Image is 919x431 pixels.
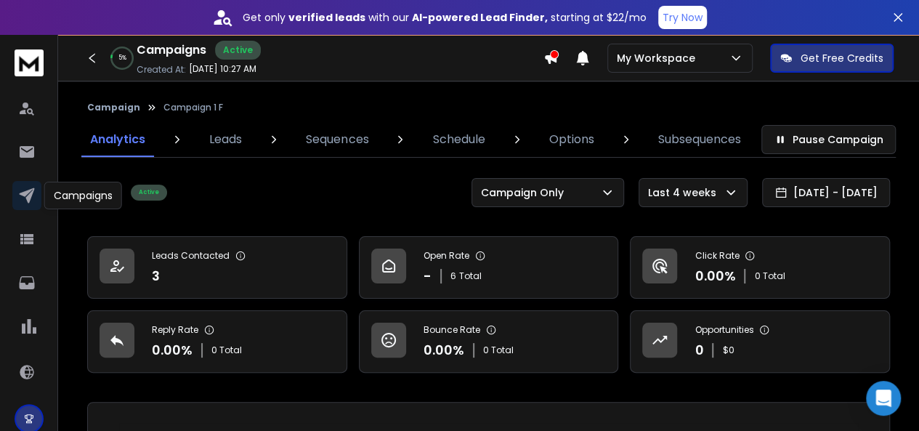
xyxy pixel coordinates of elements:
p: Try Now [663,10,703,25]
strong: verified leads [288,10,365,25]
p: Campaign 1 F [163,102,223,113]
p: 0.00 % [695,266,735,286]
a: Open Rate-6Total [359,236,619,299]
p: Subsequences [658,131,741,148]
p: Last 4 weeks [648,185,722,200]
p: 0 Total [754,270,785,282]
p: Open Rate [424,250,469,262]
p: Leads [209,131,242,148]
p: - [424,266,432,286]
a: Leads [201,122,251,157]
p: Bounce Rate [424,324,480,336]
p: My Workspace [617,51,701,65]
strong: AI-powered Lead Finder, [412,10,548,25]
div: Active [215,41,261,60]
button: Pause Campaign [761,125,896,154]
a: Bounce Rate0.00%0 Total [359,310,619,373]
a: Sequences [297,122,377,157]
p: Opportunities [695,324,753,336]
a: Schedule [424,122,494,157]
div: Active [131,185,167,201]
p: Click Rate [695,250,739,262]
span: 6 [450,270,456,282]
a: Click Rate0.00%0 Total [630,236,890,299]
p: Get Free Credits [801,51,883,65]
p: Leads Contacted [152,250,230,262]
p: 0 Total [483,345,514,356]
div: Campaigns [44,182,122,209]
div: Open Intercom Messenger [866,381,901,416]
a: Options [541,122,603,157]
button: Try Now [658,6,707,29]
button: Get Free Credits [770,44,894,73]
p: Schedule [433,131,485,148]
a: Analytics [81,122,154,157]
p: 5 % [118,54,126,63]
p: [DATE] 10:27 AM [189,63,256,75]
a: Reply Rate0.00%0 Total [87,310,347,373]
button: [DATE] - [DATE] [762,178,890,207]
p: Sequences [306,131,368,148]
p: 0.00 % [152,340,193,360]
a: Opportunities0$0 [630,310,890,373]
a: Subsequences [649,122,750,157]
p: Campaign Only [481,185,570,200]
h1: Campaigns [137,41,206,59]
p: Analytics [90,131,145,148]
p: 3 [152,266,160,286]
p: 0.00 % [424,340,464,360]
a: Leads Contacted3 [87,236,347,299]
span: Total [459,270,482,282]
p: 0 [695,340,703,360]
button: Campaign [87,102,140,113]
p: Created At: [137,64,186,76]
p: 0 Total [211,345,242,356]
p: Get only with our starting at $22/mo [243,10,647,25]
p: Options [549,131,594,148]
p: Reply Rate [152,324,198,336]
img: logo [15,49,44,76]
p: $ 0 [722,345,734,356]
